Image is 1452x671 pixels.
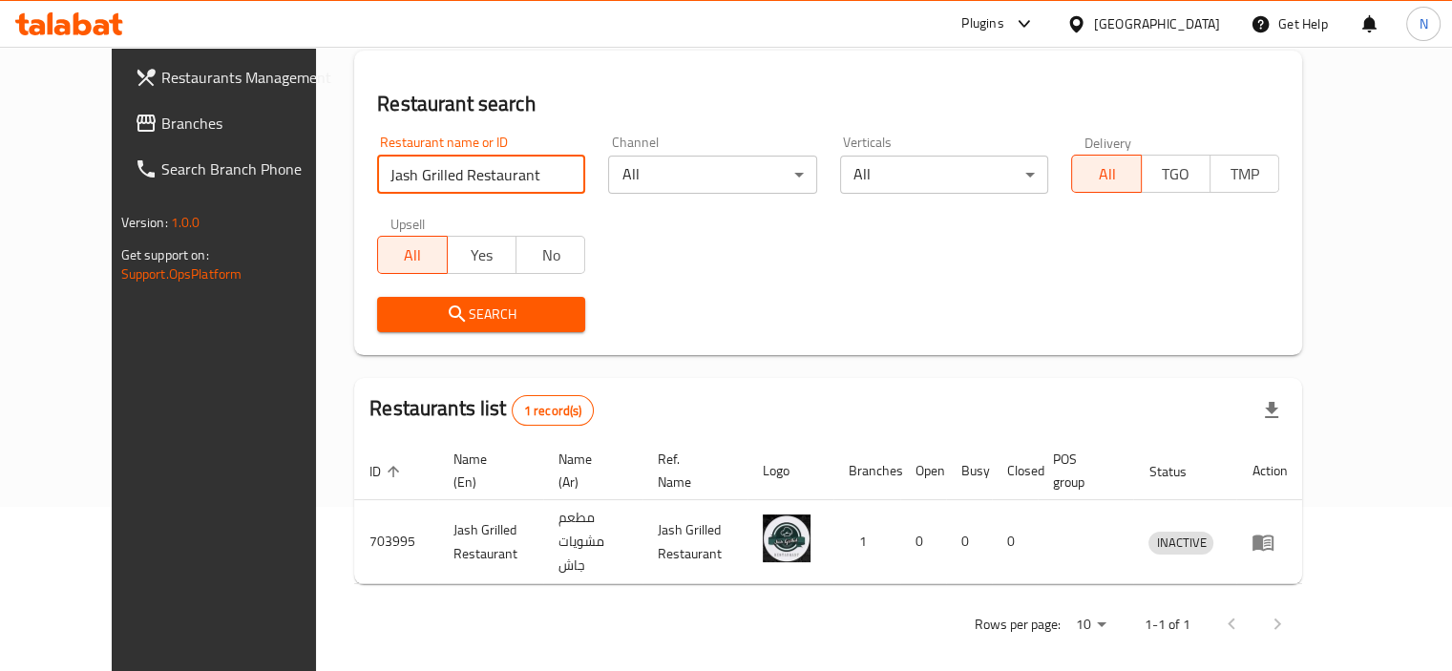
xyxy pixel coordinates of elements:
[1236,442,1302,500] th: Action
[974,613,1060,637] p: Rows per page:
[161,66,339,89] span: Restaurants Management
[946,442,992,500] th: Busy
[1148,532,1213,554] span: INACTIVE
[390,217,426,230] label: Upsell
[763,514,810,562] img: Jash Grilled Restaurant
[516,236,585,274] button: No
[1144,613,1189,637] p: 1-1 of 1
[1148,460,1210,483] span: Status
[377,236,447,274] button: All
[543,500,642,584] td: مطعم مشويات جاش
[119,146,354,192] a: Search Branch Phone
[1252,531,1287,554] div: Menu
[1141,155,1210,193] button: TGO
[1084,136,1132,149] label: Delivery
[369,460,406,483] span: ID
[1080,160,1133,188] span: All
[833,442,900,500] th: Branches
[1053,448,1110,493] span: POS group
[369,394,594,426] h2: Restaurants list
[377,90,1279,118] h2: Restaurant search
[1249,388,1294,433] div: Export file
[1218,160,1272,188] span: TMP
[119,100,354,146] a: Branches
[161,112,339,135] span: Branches
[121,262,242,286] a: Support.OpsPlatform
[1149,160,1203,188] span: TGO
[992,442,1038,500] th: Closed
[377,156,585,194] input: Search for restaurant name or ID..
[119,54,354,100] a: Restaurants Management
[524,241,578,269] span: No
[900,500,946,584] td: 0
[642,500,747,584] td: Jash Grilled Restaurant
[1071,155,1141,193] button: All
[900,442,946,500] th: Open
[840,156,1048,194] div: All
[453,448,520,493] span: Name (En)
[171,210,200,235] span: 1.0.0
[1148,532,1213,555] div: INACTIVE
[121,242,209,267] span: Get support on:
[121,210,168,235] span: Version:
[1210,155,1279,193] button: TMP
[513,402,594,420] span: 1 record(s)
[1419,13,1427,34] span: N
[1094,13,1220,34] div: [GEOGRAPHIC_DATA]
[833,500,900,584] td: 1
[354,500,438,584] td: 703995
[747,442,833,500] th: Logo
[386,241,439,269] span: All
[992,500,1038,584] td: 0
[377,297,585,332] button: Search
[961,12,1003,35] div: Plugins
[658,448,725,493] span: Ref. Name
[447,236,516,274] button: Yes
[354,442,1302,584] table: enhanced table
[392,303,570,326] span: Search
[161,157,339,180] span: Search Branch Phone
[512,395,595,426] div: Total records count
[946,500,992,584] td: 0
[558,448,620,493] span: Name (Ar)
[608,156,816,194] div: All
[438,500,543,584] td: Jash Grilled Restaurant
[455,241,509,269] span: Yes
[1067,611,1113,640] div: Rows per page:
